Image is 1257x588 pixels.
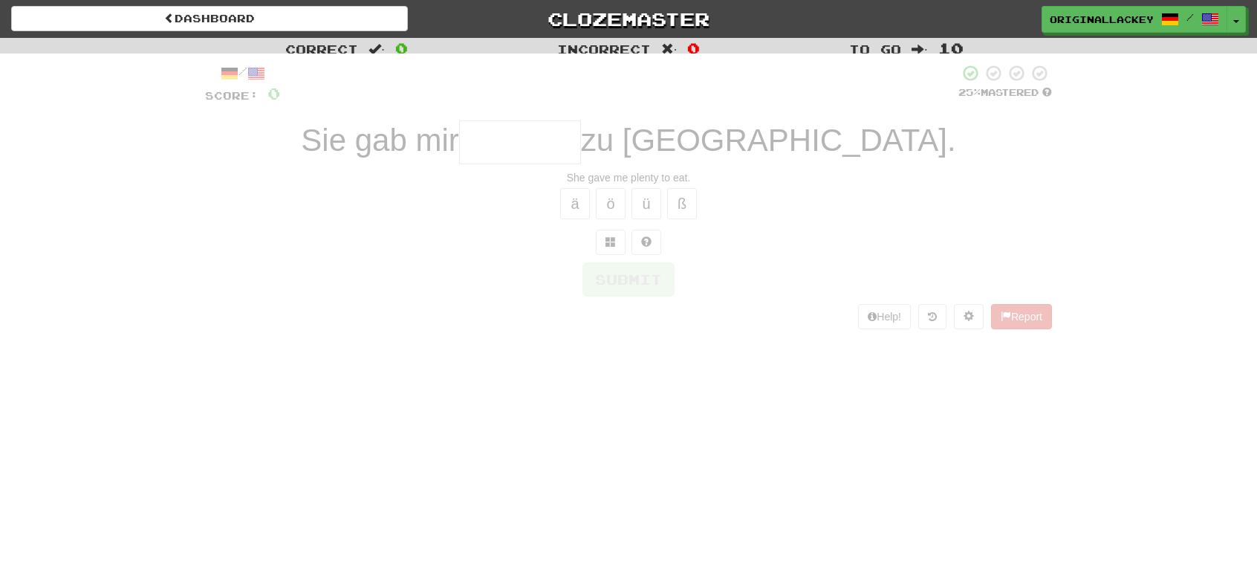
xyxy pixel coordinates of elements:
div: / [205,64,280,83]
button: Round history (alt+y) [918,304,946,329]
a: Clozemaster [430,6,827,32]
button: ü [631,188,661,219]
span: / [1186,12,1194,22]
button: ä [560,188,590,219]
span: zu [GEOGRAPHIC_DATA]. [581,123,956,158]
a: Dashboard [11,6,408,31]
span: : [368,43,385,56]
span: Score: [205,89,259,102]
span: 0 [687,39,700,57]
button: Single letter hint - you only get 1 per sentence and score half the points! alt+h [631,230,661,255]
span: 0 [267,84,280,103]
span: Incorrect [557,42,651,56]
button: Switch sentence to multiple choice alt+p [596,230,626,255]
span: 10 [938,39,964,57]
a: originallackey / [1042,6,1227,33]
div: Mastered [958,86,1052,100]
button: ß [667,188,697,219]
span: : [661,43,678,56]
span: originallackey [1050,13,1154,26]
span: To go [849,42,901,56]
button: ö [596,188,626,219]
div: She gave me plenty to eat. [205,170,1052,185]
span: : [912,43,928,56]
span: 0 [395,39,408,57]
span: Sie gab mir [301,123,458,158]
button: Help! [858,304,911,329]
span: 25 % [958,86,981,98]
button: Report [991,304,1052,329]
span: Correct [285,42,358,56]
button: Submit [582,262,675,297]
